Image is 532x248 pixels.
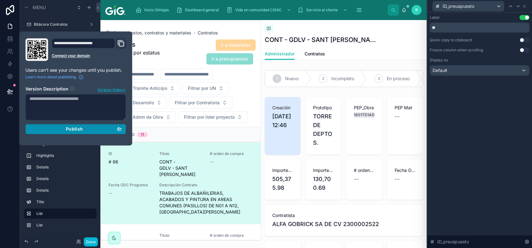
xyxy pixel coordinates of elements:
[430,38,472,43] div: Quick copy to clipboard
[20,136,100,235] div: scrollable content
[36,188,94,193] label: Details
[52,53,126,58] a: Connect your domain
[25,67,126,73] p: Users can't see your changes until you publish.
[36,153,94,158] label: Highlights
[111,85,167,91] span: Filtrar por Trámite Anticipo
[430,65,529,76] button: Default
[36,199,94,204] label: Title
[111,100,154,106] span: Filtrar por Desarrollo
[159,183,253,188] span: Descripción Contrato
[106,49,167,64] span: Agrupados por estatus ODC
[198,30,218,36] a: Contratos
[113,30,191,36] span: Presupuestos, contratos y materiales
[174,4,223,16] a: Dashboard general
[265,48,295,60] a: Administrador
[97,86,125,92] span: Version history
[66,126,83,132] span: Publish
[306,8,338,13] span: Servicio al cliente
[159,233,203,238] span: Título
[134,4,173,16] a: Inicio OtHojas
[105,5,125,15] img: App logo
[295,4,350,16] a: Servicio al cliente
[430,58,448,63] label: Display as
[433,67,447,74] span: Default
[109,183,152,188] span: Fecha ODC Programa
[84,237,98,246] button: Done
[265,35,376,44] h1: CONT - GDLV - SANT [PERSON_NAME]
[25,124,126,134] button: Publish
[25,75,83,80] a: Learn more about publishing
[36,165,94,170] label: Details
[265,51,295,57] span: Administrador
[430,15,439,20] div: Label
[188,85,216,91] span: Filtrar por UN
[184,114,235,120] span: Filtrar por líder proyecto
[169,97,232,109] button: Select Button
[25,75,76,80] span: Learn more about publishing
[101,142,261,224] a: ID# 96TítuloCONT - GDLV - SANT [PERSON_NAME]# orden de compra--Fecha ODC Programa--Descripción Co...
[437,239,469,245] span: ID_preuspuesto
[432,1,504,12] button: ID_preuspuesto
[185,8,219,13] span: Dashboard general
[159,151,203,156] span: Título
[109,190,112,196] span: --
[36,211,92,216] label: List
[33,4,46,11] span: Menu
[130,3,388,17] div: scrollable content
[305,48,325,61] a: Contratos
[183,82,229,94] button: Select Button
[144,8,169,13] span: Inicio OtHojas
[210,159,214,165] span: --
[106,111,176,123] button: Select Button
[305,51,325,57] span: Contratos
[415,8,418,13] span: R
[34,22,87,27] label: Bitácora Contratos
[106,97,167,109] button: Select Button
[159,190,253,215] span: TRABAJOS DE ALBAÑILERIAS, ACABADOS Y PINTURA EN AREAS COMUNES (PASILLOS) DE N01 A N12, [GEOGRAPHI...
[178,111,247,123] button: Select Button
[106,82,180,94] button: Select Button
[36,176,94,181] label: Details
[97,86,126,93] button: Version history
[175,100,220,106] span: Filtrar por Contratista
[109,151,152,156] span: ID
[52,38,126,61] div: Domain and Custom Link
[225,4,294,16] a: Vida en comunidad CISAC
[235,8,282,13] span: Vida en comunidad CISAC
[36,223,94,228] label: List
[210,151,253,156] span: # orden de compra
[109,159,152,165] span: # 96
[111,114,163,120] span: Filtrar por Admn de Obra
[443,3,474,9] span: ID_preuspuesto
[159,159,203,178] span: CONT - GDLV - SANT [PERSON_NAME]
[106,40,167,49] h1: Contratos
[141,132,144,137] div: 11
[106,30,191,36] a: Presupuestos, contratos y materiales
[430,48,483,53] div: Freeze column when scrolling
[25,86,68,93] h2: Version Description
[109,233,152,238] span: ID
[210,233,253,238] span: # orden de compra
